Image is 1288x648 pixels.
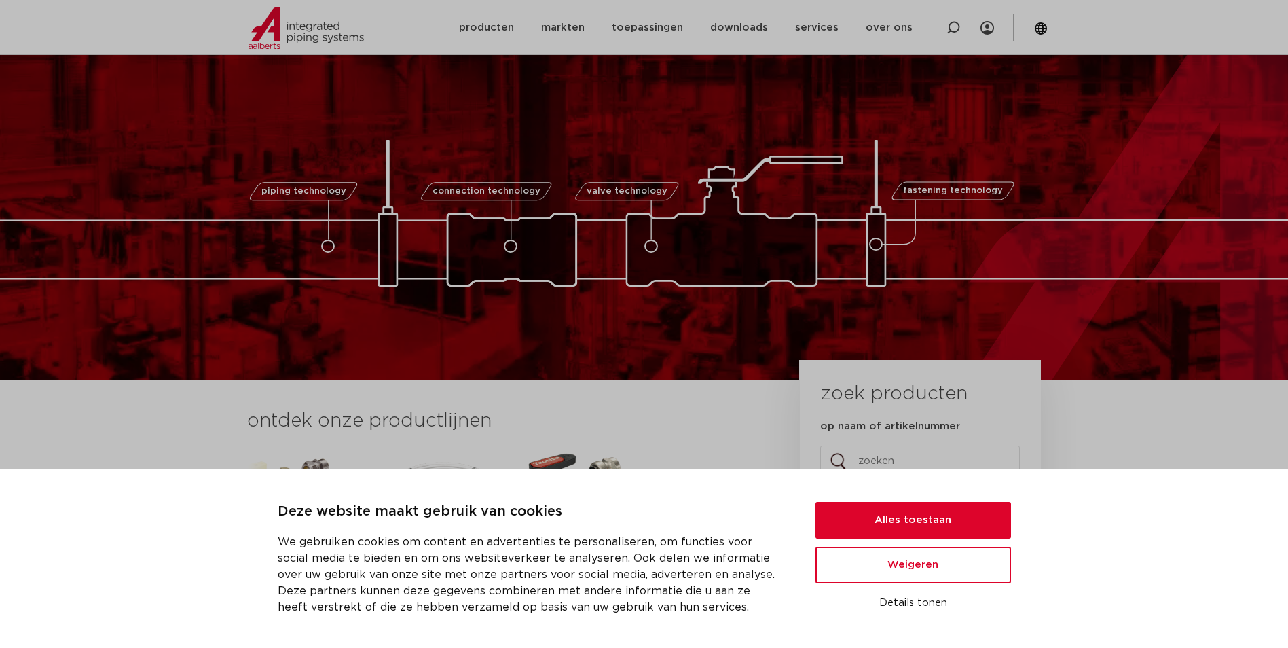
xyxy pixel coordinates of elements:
[820,446,1020,477] input: zoeken
[820,420,960,433] label: op naam of artikelnummer
[815,502,1011,539] button: Alles toestaan
[815,592,1011,615] button: Details tonen
[815,547,1011,583] button: Weigeren
[278,534,783,615] p: We gebruiken cookies om content en advertenties te personaliseren, om functies voor social media ...
[261,187,346,196] span: piping technology
[247,408,754,435] h3: ontdek onze productlijnen
[820,380,968,408] h3: zoek producten
[903,187,1003,196] span: fastening technology
[278,501,783,523] p: Deze website maakt gebruik van cookies
[587,187,667,196] span: valve technology
[432,187,540,196] span: connection technology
